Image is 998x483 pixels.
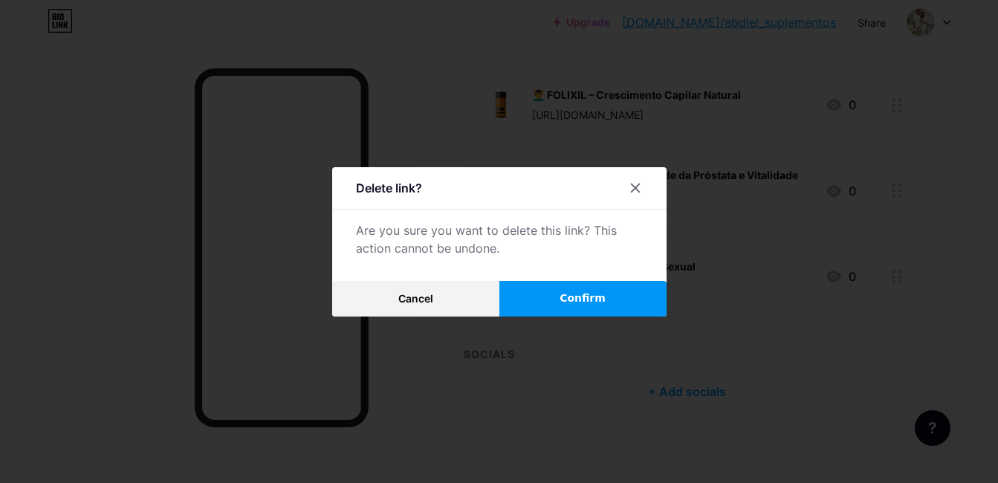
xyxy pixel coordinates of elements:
span: Confirm [560,291,606,306]
div: Delete link? [356,179,422,197]
button: Confirm [499,281,667,317]
button: Cancel [332,281,499,317]
span: Cancel [398,292,433,305]
div: Are you sure you want to delete this link? This action cannot be undone. [356,221,643,257]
